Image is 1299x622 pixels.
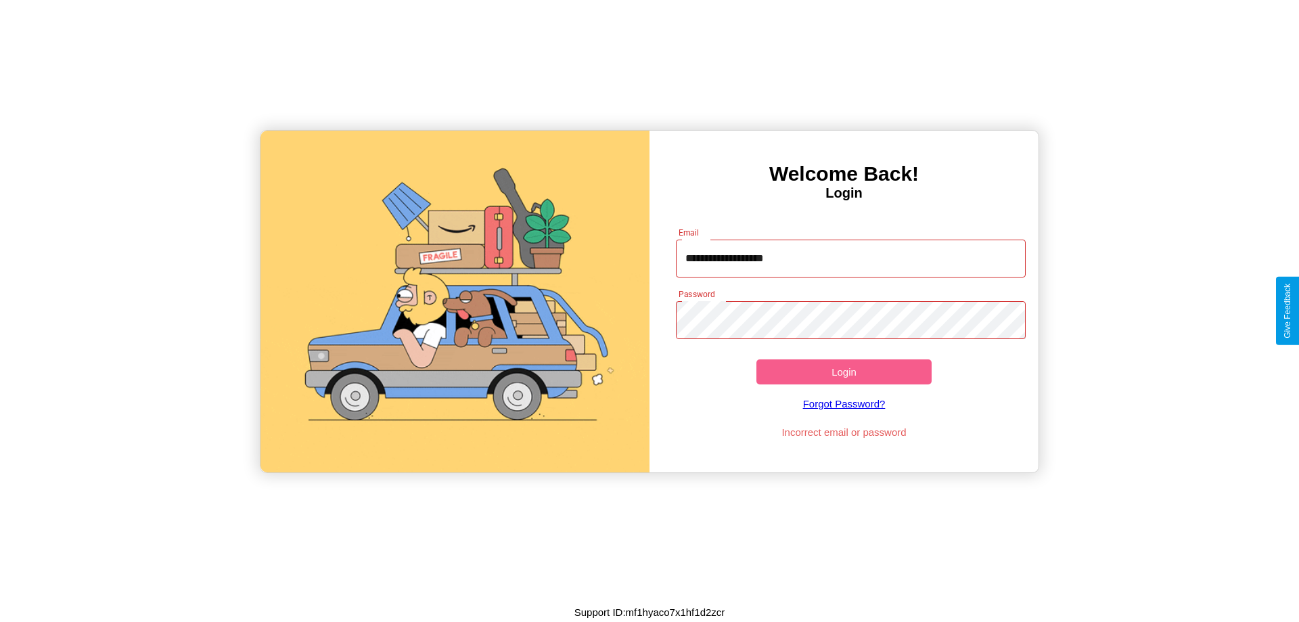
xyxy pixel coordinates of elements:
[669,384,1020,423] a: Forgot Password?
[669,423,1020,441] p: Incorrect email or password
[649,185,1039,201] h4: Login
[679,227,700,238] label: Email
[574,603,725,621] p: Support ID: mf1hyaco7x1hf1d2zcr
[1283,284,1292,338] div: Give Feedback
[649,162,1039,185] h3: Welcome Back!
[679,288,714,300] label: Password
[260,131,649,472] img: gif
[756,359,932,384] button: Login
